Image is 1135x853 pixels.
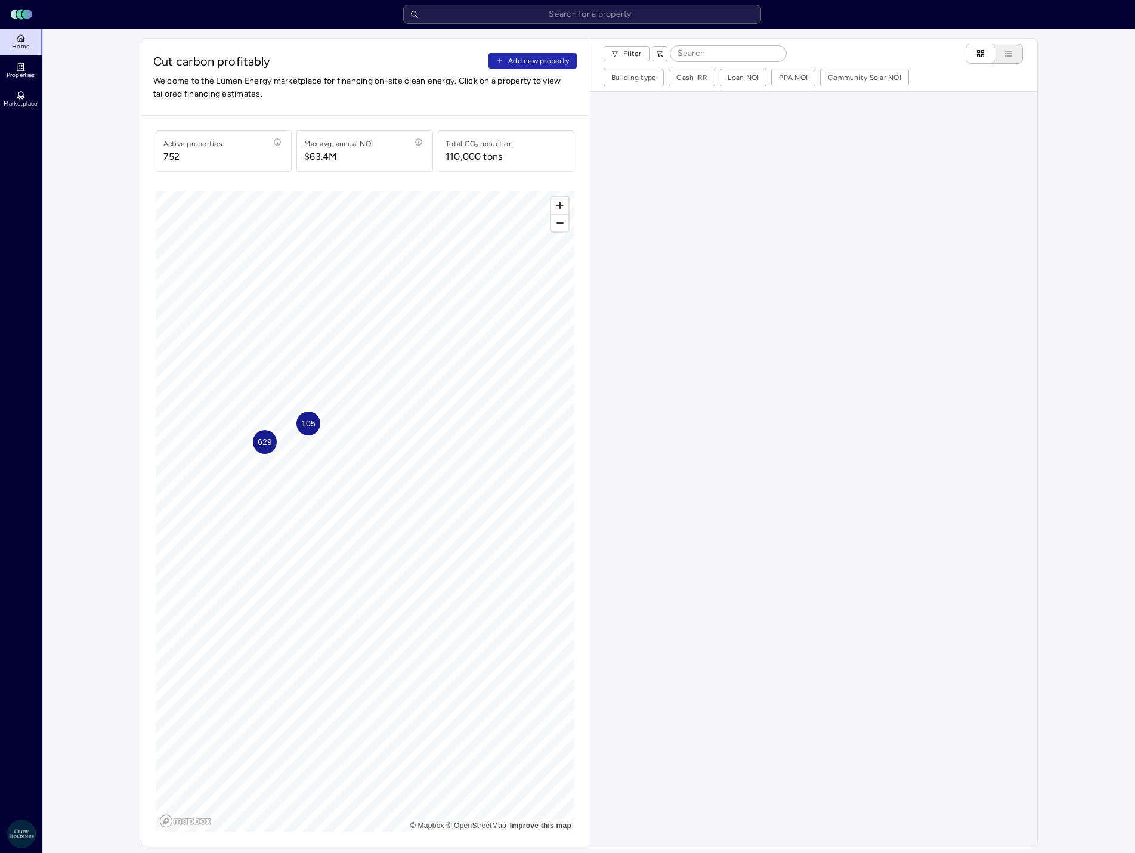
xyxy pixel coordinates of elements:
input: Search [670,46,786,61]
div: Building type [611,72,656,84]
button: Cash IRR [669,69,715,86]
button: Community Solar NOI [821,69,908,86]
div: 110,000 tons [446,150,502,164]
a: OpenStreetMap [446,821,506,830]
button: Zoom out [551,214,568,231]
button: Building type [604,69,663,86]
button: Cards view [966,44,995,64]
span: Welcome to the Lumen Energy marketplace for financing on-site clean energy. Click on a property t... [153,75,577,101]
div: Total CO₂ reduction [446,138,513,150]
span: 752 [163,150,222,164]
div: Active properties [163,138,222,150]
div: PPA NOI [779,72,808,84]
span: Filter [623,48,642,60]
span: Cut carbon profitably [153,53,484,70]
span: $63.4M [304,150,373,164]
span: Add new property [508,55,569,67]
span: 105 [301,417,315,430]
span: Zoom out [551,215,568,231]
a: Mapbox logo [159,814,212,828]
canvas: Map [156,191,575,832]
input: Search for a property [403,5,761,24]
span: Home [12,43,29,50]
div: Map marker [296,412,320,435]
div: Map marker [253,430,277,454]
span: 629 [257,435,271,449]
button: List view [984,44,1023,64]
button: PPA NOI [772,69,815,86]
div: Community Solar NOI [828,72,901,84]
img: Crow Holdings [7,820,36,848]
button: Zoom in [551,197,568,214]
span: Marketplace [4,100,37,107]
div: Loan NOI [728,72,759,84]
button: Add new property [488,53,577,69]
button: Filter [604,46,650,61]
div: Max avg. annual NOI [304,138,373,150]
button: Loan NOI [720,69,766,86]
a: Map feedback [510,821,571,830]
span: Properties [7,72,35,79]
div: Cash IRR [676,72,707,84]
a: Mapbox [410,821,444,830]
